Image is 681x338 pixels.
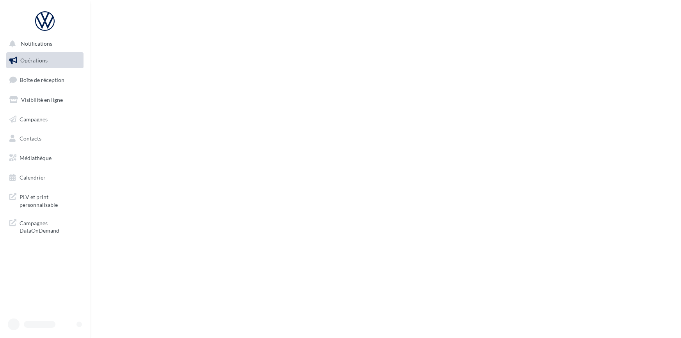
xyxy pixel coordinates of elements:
span: Opérations [20,57,48,64]
a: Contacts [5,130,85,147]
span: Visibilité en ligne [21,96,63,103]
a: Campagnes [5,111,85,128]
a: Visibilité en ligne [5,92,85,108]
span: Calendrier [20,174,46,181]
a: Campagnes DataOnDemand [5,215,85,238]
a: Opérations [5,52,85,69]
span: Campagnes [20,116,48,122]
a: Médiathèque [5,150,85,166]
a: Boîte de réception [5,71,85,88]
span: Boîte de réception [20,76,64,83]
span: Campagnes DataOnDemand [20,218,80,235]
span: Notifications [21,41,52,47]
span: Contacts [20,135,41,142]
a: Calendrier [5,169,85,186]
span: PLV et print personnalisable [20,192,80,208]
span: Médiathèque [20,155,52,161]
a: PLV et print personnalisable [5,189,85,212]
